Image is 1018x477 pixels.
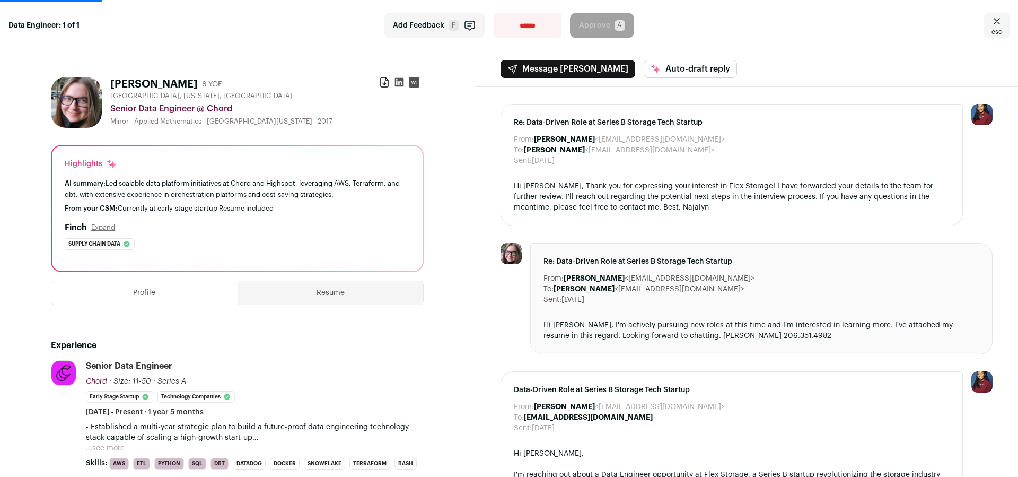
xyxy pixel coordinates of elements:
span: Re: Data-Driven Role at Series B Storage Tech Startup [514,117,950,128]
button: Resume [238,281,424,305]
span: F [449,20,459,31]
dt: From: [514,134,534,145]
li: dbt [210,458,229,470]
h2: Experience [51,339,424,352]
dd: [DATE] [561,294,584,305]
li: Docker [270,458,300,470]
span: [DATE] - Present · 1 year 5 months [86,407,204,418]
dd: <[EMAIL_ADDRESS][DOMAIN_NAME]> [534,402,725,412]
div: Highlights [65,159,117,169]
a: Close [984,13,1010,38]
dt: Sent: [514,155,532,166]
span: Re: Data-Driven Role at Series B Storage Tech Startup [543,256,979,267]
div: Currently at early-stage startup Resume included [65,204,410,213]
span: [GEOGRAPHIC_DATA], [US_STATE], [GEOGRAPHIC_DATA] [110,92,293,100]
li: bash [394,458,417,470]
button: Auto-draft reply [644,60,737,78]
div: Minor - Applied Mathematics - [GEOGRAPHIC_DATA][US_STATE] - 2017 [110,117,424,126]
span: AI summary: [65,180,106,187]
div: 8 YOE [202,79,222,90]
b: [PERSON_NAME] [524,146,585,154]
dt: Sent: [514,423,532,433]
div: Senior Data Engineer @ Chord [110,102,424,115]
img: 3e27c0da5dea5718f3aa7287f32adac27d1b0a77d3b4b62b2b40745aa7aa2589.jpg [51,77,102,128]
div: Hi [PERSON_NAME], [514,448,950,459]
button: Message [PERSON_NAME] [501,60,635,78]
span: esc [991,28,1002,36]
span: Add Feedback [393,20,444,31]
dt: Sent: [543,294,561,305]
span: · Size: 11-50 [109,378,151,385]
li: ETL [133,458,150,470]
img: bee90118646d45f84c9d534421bb04eca5fd40b4ae59f85189386e7072558f5f.jpg [51,361,76,385]
div: Led scalable data platform initiatives at Chord and Highspot, leveraging AWS, Terraform, and dbt,... [65,178,410,200]
dd: [DATE] [532,423,555,433]
div: Senior Data Engineer [86,360,172,372]
li: AWS [109,458,129,470]
dt: From: [543,273,564,284]
h2: Finch [65,221,87,234]
dt: To: [514,145,524,155]
dt: To: [543,284,554,294]
li: SQL [188,458,206,470]
button: Add Feedback F [384,13,485,38]
button: Expand [91,223,115,232]
b: [PERSON_NAME] [534,136,595,143]
li: Datadog [233,458,266,470]
button: Profile [51,281,238,305]
img: 3e27c0da5dea5718f3aa7287f32adac27d1b0a77d3b4b62b2b40745aa7aa2589.jpg [501,243,522,264]
b: [PERSON_NAME] [554,285,615,293]
b: [PERSON_NAME] [564,275,625,282]
span: Data-Driven Role at Series B Storage Tech Startup [514,385,950,395]
li: Terraform [349,458,390,470]
span: Supply chain data [68,239,120,249]
b: [EMAIL_ADDRESS][DOMAIN_NAME] [524,414,653,421]
b: [PERSON_NAME] [534,403,595,411]
dd: [DATE] [532,155,555,166]
div: Hi [PERSON_NAME], Thank you for expressing your interest in Flex Storage! I have forwarded your d... [514,181,950,213]
div: Hi [PERSON_NAME], I'm actively pursuing new roles at this time and I'm interested in learning mor... [543,320,979,341]
dd: <[EMAIL_ADDRESS][DOMAIN_NAME]> [564,273,754,284]
strong: Data Engineer: 1 of 1 [8,20,80,31]
span: · [153,376,155,387]
li: Technology Companies [157,391,235,403]
li: Snowflake [304,458,345,470]
span: Skills: [86,458,107,469]
dd: <[EMAIL_ADDRESS][DOMAIN_NAME]> [524,145,715,155]
li: Early Stage Startup [86,391,153,403]
p: - Established a multi-year strategic plan to build a future-proof data engineering technology sta... [86,422,424,443]
img: 10010497-medium_jpg [971,371,993,393]
img: 10010497-medium_jpg [971,104,993,125]
span: From your CSM: [65,205,118,212]
button: ...see more [86,443,125,454]
dt: From: [514,402,534,412]
dt: To: [514,412,524,423]
span: Series A [157,378,186,385]
h1: [PERSON_NAME] [110,77,198,92]
span: Chord [86,378,107,385]
li: Python [154,458,184,470]
dd: <[EMAIL_ADDRESS][DOMAIN_NAME]> [534,134,725,145]
dd: <[EMAIL_ADDRESS][DOMAIN_NAME]> [554,284,744,294]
